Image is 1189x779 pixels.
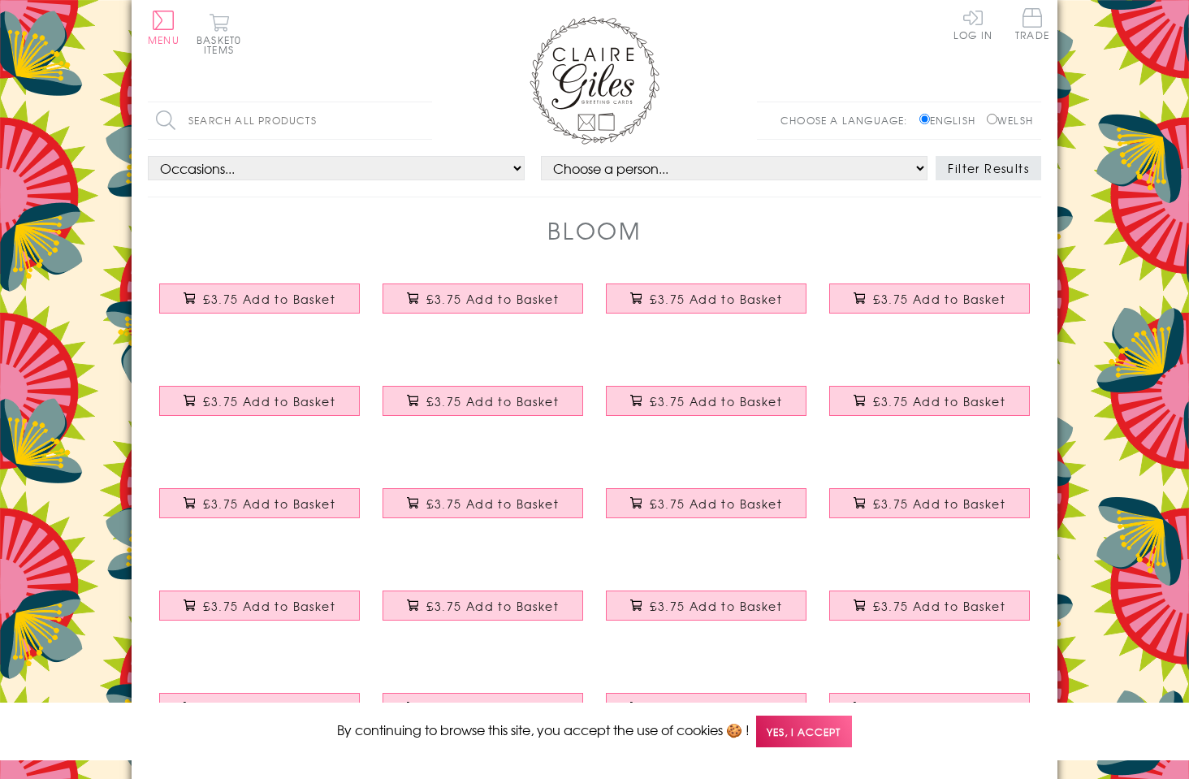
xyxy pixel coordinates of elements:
a: Valentine's Day Card, Butterfly Wreath, Embellished with a colourful tassel £3.75 Add to Basket [148,374,371,444]
button: Filter Results [936,156,1041,180]
button: £3.75 Add to Basket [383,386,584,416]
span: £3.75 Add to Basket [426,700,559,716]
button: £3.75 Add to Basket [159,283,361,314]
button: £3.75 Add to Basket [159,693,361,723]
a: Mother's Day Card, Butterfly Wreath, Grandma, Embellished with a tassel £3.75 Add to Basket [148,476,371,546]
a: Valentine's Day Card, Heart with Flowers, Embellished with a colourful tassel £3.75 Add to Basket [594,271,818,341]
span: £3.75 Add to Basket [203,598,335,614]
span: £3.75 Add to Basket [203,291,335,307]
button: £3.75 Add to Basket [383,591,584,621]
span: £3.75 Add to Basket [873,291,1005,307]
button: £3.75 Add to Basket [383,488,584,518]
button: Basket0 items [197,13,241,54]
a: Valentine's Day Card, Heart of Hearts, Embellished with a colourful tassel £3.75 Add to Basket [594,578,818,648]
a: Easter Greeting Card, Butterflies & Eggs, Embellished with a colourful tassel £3.75 Add to Basket [818,476,1041,546]
span: £3.75 Add to Basket [650,700,782,716]
span: £3.75 Add to Basket [873,598,1005,614]
button: £3.75 Add to Basket [159,386,361,416]
a: Valentine's Day Card, Bouquet, Embellished with a colourful tassel £3.75 Add to Basket [818,681,1041,751]
button: £3.75 Add to Basket [159,488,361,518]
input: English [919,114,930,124]
a: Valentine's Day Card, Paper Plane Kisses, Embellished with a colourful tassel £3.75 Add to Basket [148,271,371,341]
input: Search [416,102,432,139]
span: £3.75 Add to Basket [426,393,559,409]
button: £3.75 Add to Basket [606,283,807,314]
button: £3.75 Add to Basket [606,591,807,621]
a: Trade [1015,8,1049,43]
span: 0 items [204,32,241,57]
span: £3.75 Add to Basket [650,291,782,307]
span: Yes, I accept [756,716,852,747]
a: Log In [953,8,992,40]
span: £3.75 Add to Basket [650,598,782,614]
button: £3.75 Add to Basket [829,283,1031,314]
label: English [919,113,984,128]
button: £3.75 Add to Basket [606,693,807,723]
img: Claire Giles Greetings Cards [530,16,659,145]
button: £3.75 Add to Basket [829,591,1031,621]
span: £3.75 Add to Basket [873,496,1005,512]
button: £3.75 Add to Basket [606,488,807,518]
a: Easter Card, Tumbling Flowers, Happy Easter, Embellished with a colourful tassel £3.75 Add to Basket [371,578,594,648]
a: Valentine's Day Card, Rows of Hearts, Embellished with a colourful tassel £3.75 Add to Basket [594,681,818,751]
a: Easter Card, Daffodil Wreath, Happy Easter, Embellished with a colourful tassel £3.75 Add to Basket [148,578,371,648]
input: Welsh [987,114,997,124]
a: Valentine's Day Card, Bomb, Love Bomb, Embellished with a colourful tassel £3.75 Add to Basket [371,271,594,341]
button: £3.75 Add to Basket [829,488,1031,518]
span: £3.75 Add to Basket [203,700,335,716]
button: £3.75 Add to Basket [383,283,584,314]
button: £3.75 Add to Basket [159,591,361,621]
span: £3.75 Add to Basket [426,598,559,614]
a: Easter Card, Rows of Eggs, Happy Easter, Embellished with a colourful tassel £3.75 Add to Basket [371,476,594,546]
span: £3.75 Add to Basket [426,496,559,512]
span: Trade [1015,8,1049,40]
p: Choose a language: [780,113,916,128]
span: Menu [148,32,179,47]
a: Mother's Day Card, Tumbling Flowers, Mothering Sunday, Embellished with a tassel £3.75 Add to Basket [818,374,1041,444]
a: Mother's Day Card, Butterfly Wreath, Mummy, Embellished with a colourful tassel £3.75 Add to Basket [594,374,818,444]
span: £3.75 Add to Basket [873,700,1005,716]
a: Mother's Day Card, Flower Wreath, Embellished with a colourful tassel £3.75 Add to Basket [818,578,1041,648]
button: £3.75 Add to Basket [829,386,1031,416]
span: £3.75 Add to Basket [203,496,335,512]
button: Menu [148,11,179,45]
span: £3.75 Add to Basket [650,496,782,512]
span: £3.75 Add to Basket [650,393,782,409]
span: £3.75 Add to Basket [873,393,1005,409]
a: Valentine's Day Card, Heart Wreath & Poem, Embellished with a colourful tassel £3.75 Add to Basket [371,681,594,751]
a: Valentine's Day Card, Wife, Big Heart, Embellished with a colourful tassel £3.75 Add to Basket [371,374,594,444]
button: £3.75 Add to Basket [383,693,584,723]
a: Valentine's Day Card, Husband, Hearts, Embellished with a colourful tassel £3.75 Add to Basket [148,681,371,751]
button: £3.75 Add to Basket [606,386,807,416]
button: £3.75 Add to Basket [829,693,1031,723]
label: Welsh [987,113,1033,128]
input: Search all products [148,102,432,139]
h1: Bloom [547,214,642,247]
a: Valentine's Day Card, Hearts Background, Embellished with a colourful tassel £3.75 Add to Basket [818,271,1041,341]
a: Easter Card, Bouquet, Happy Easter, Embellished with a colourful tassel £3.75 Add to Basket [594,476,818,546]
span: £3.75 Add to Basket [426,291,559,307]
span: £3.75 Add to Basket [203,393,335,409]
